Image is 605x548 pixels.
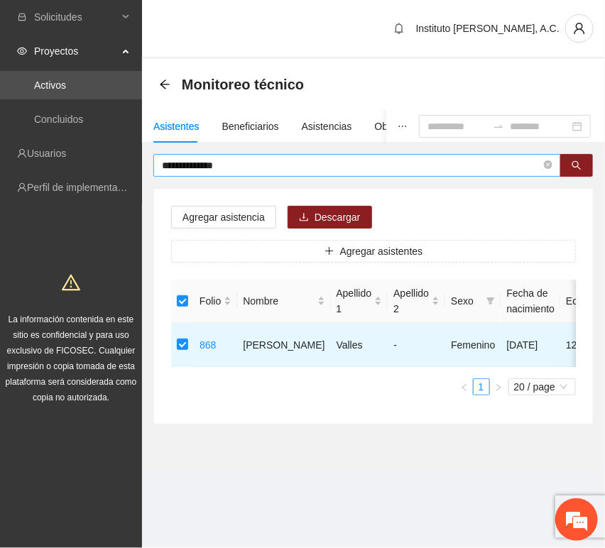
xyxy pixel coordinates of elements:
span: Folio [200,293,221,309]
button: ellipsis [386,110,419,143]
div: Asistencias [302,119,352,134]
span: filter [486,297,495,305]
td: - [388,323,445,367]
textarea: Escriba su mensaje y pulse “Intro” [7,388,271,437]
button: downloadDescargar [288,206,372,229]
button: bell [388,17,410,40]
span: Proyectos [34,37,118,65]
span: Apellido 1 [337,285,372,317]
div: Back [159,79,170,91]
button: search [560,154,593,177]
th: Fecha de nacimiento [501,280,560,323]
a: Concluidos [34,114,83,125]
a: Usuarios [27,148,66,159]
th: Folio [194,280,237,323]
button: right [490,378,507,395]
span: La información contenida en este sitio es confidencial y para uso exclusivo de FICOSEC. Cualquier... [6,314,137,402]
div: Minimizar ventana de chat en vivo [233,7,267,41]
td: Valles [331,323,388,367]
span: warning [62,273,80,292]
span: Nombre [243,293,314,309]
span: Edad [566,293,589,309]
div: Chatee con nosotros ahora [74,72,239,91]
td: Femenino [445,323,501,367]
span: Solicitudes [34,3,118,31]
span: Agregar asistencia [182,209,265,225]
span: inbox [17,12,27,22]
li: Next Page [490,378,507,395]
span: Monitoreo técnico [182,73,304,96]
span: Instituto [PERSON_NAME], A.C. [416,23,560,34]
a: Activos [34,80,66,91]
span: ellipsis [398,121,408,131]
button: Agregar asistencia [171,206,276,229]
span: arrow-left [159,79,170,90]
li: Previous Page [456,378,473,395]
span: download [299,212,309,224]
span: Sexo [451,293,481,309]
span: Descargar [315,209,361,225]
span: right [494,383,503,392]
button: user [565,14,594,43]
span: Agregar asistentes [340,243,423,259]
span: eye [17,46,27,56]
span: left [460,383,469,392]
div: Beneficiarios [222,119,279,134]
span: 20 / page [514,379,570,395]
div: Objetivos y actividades [375,119,476,134]
td: [PERSON_NAME] [237,323,330,367]
span: user [566,22,593,35]
span: swap-right [493,121,504,132]
th: Nombre [237,280,330,323]
li: 1 [473,378,490,395]
td: [DATE] [501,323,560,367]
span: search [572,160,582,172]
span: close-circle [544,160,552,169]
span: Estamos en línea. [82,190,196,333]
a: 1 [474,379,489,395]
th: Apellido 1 [331,280,388,323]
span: close-circle [544,159,552,172]
span: bell [388,23,410,34]
button: plusAgregar asistentes [171,240,576,263]
span: filter [484,290,498,312]
span: plus [325,246,334,258]
div: Asistentes [153,119,200,134]
button: left [456,378,473,395]
span: Apellido 2 [393,285,429,317]
th: Apellido 2 [388,280,445,323]
span: to [493,121,504,132]
a: Perfil de implementadora [27,182,138,193]
div: Page Size [508,378,576,395]
a: 868 [200,339,216,351]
